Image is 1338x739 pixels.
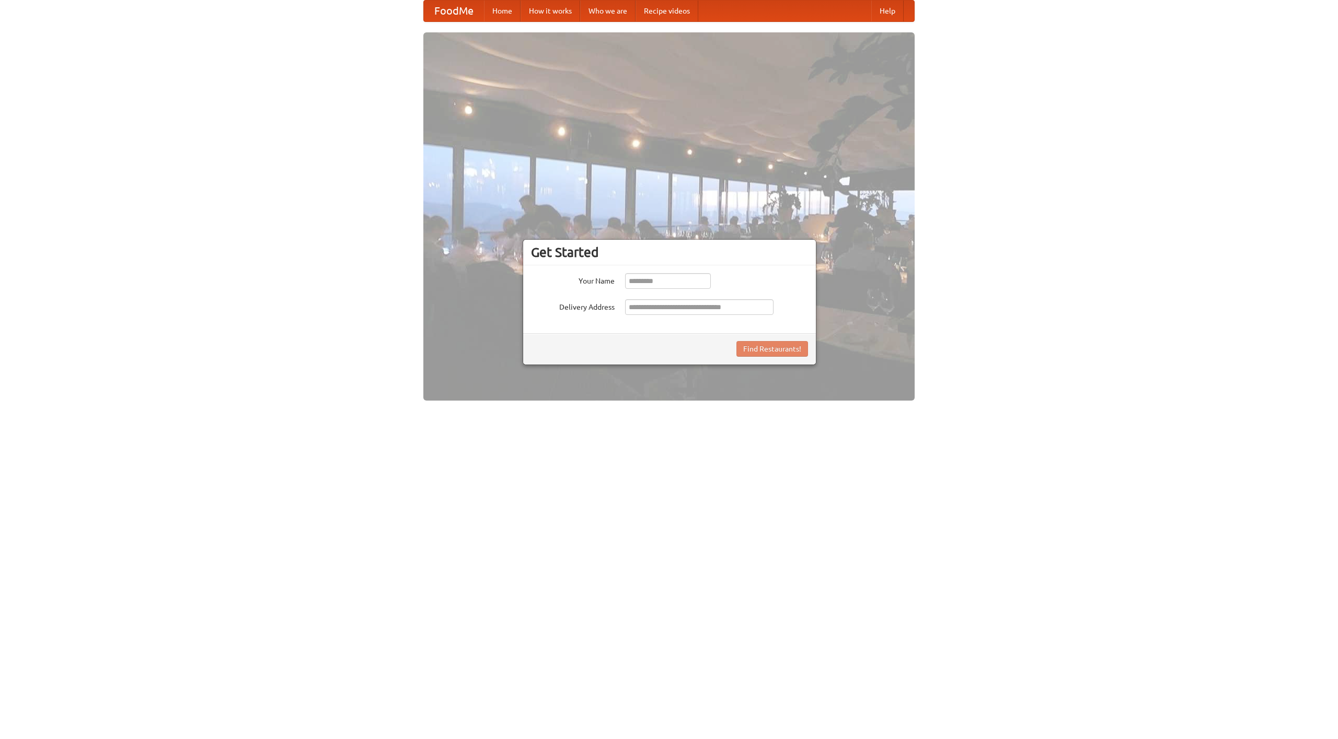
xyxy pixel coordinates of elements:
a: Help [871,1,904,21]
h3: Get Started [531,244,808,260]
a: FoodMe [424,1,484,21]
button: Find Restaurants! [736,341,808,357]
a: Home [484,1,521,21]
a: Who we are [580,1,636,21]
label: Your Name [531,273,615,286]
label: Delivery Address [531,299,615,312]
a: Recipe videos [636,1,698,21]
a: How it works [521,1,580,21]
